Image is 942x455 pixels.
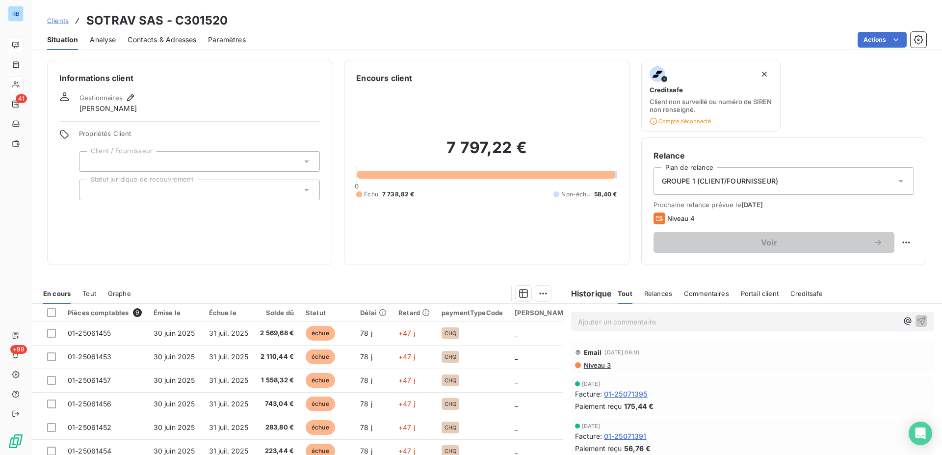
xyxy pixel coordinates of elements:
[43,290,71,297] span: En cours
[445,425,456,430] span: CHQ
[398,329,415,337] span: +47 j
[360,352,372,361] span: 78 j
[154,400,195,408] span: 30 juin 2025
[604,349,639,355] span: [DATE] 09:10
[662,176,778,186] span: GROUPE 1 (CLIENT/FOURNISSEUR)
[208,35,246,45] span: Paramètres
[154,376,195,384] span: 30 juin 2025
[515,423,518,431] span: _
[790,290,823,297] span: Creditsafe
[260,328,294,338] span: 2 569,68 €
[604,431,647,441] span: 01-25071391
[641,60,781,132] button: CreditsafeClient non surveillé ou numéro de SIREN non renseigné.Compte déconnecté
[561,190,590,199] span: Non-échu
[515,447,518,455] span: _
[209,329,249,337] span: 31 juil. 2025
[356,138,617,167] h2: 7 797,22 €
[79,104,137,113] span: [PERSON_NAME]
[741,201,763,209] span: [DATE]
[445,448,456,454] span: CHQ
[209,352,249,361] span: 31 juil. 2025
[515,329,518,337] span: _
[260,375,294,385] span: 1 558,32 €
[360,329,372,337] span: 78 j
[356,72,412,84] h6: Encours client
[68,329,111,337] span: 01-25061455
[306,309,348,317] div: Statut
[87,186,95,194] input: Ajouter une valeur
[858,32,907,48] button: Actions
[382,190,415,199] span: 7 738,82 €
[575,389,602,399] span: Facture :
[10,345,27,354] span: +99
[445,401,456,407] span: CHQ
[515,352,518,361] span: _
[128,35,196,45] span: Contacts & Adresses
[360,447,372,455] span: 78 j
[306,397,335,411] span: échue
[90,35,116,45] span: Analyse
[563,288,612,299] h6: Historique
[909,422,932,445] div: Open Intercom Messenger
[355,182,359,190] span: 0
[624,443,651,454] span: 56,76 €
[665,239,873,246] span: Voir
[306,420,335,435] span: échue
[398,447,415,455] span: +47 j
[47,17,69,25] span: Clients
[47,16,69,26] a: Clients
[209,400,249,408] span: 31 juil. 2025
[618,290,632,297] span: Tout
[398,423,415,431] span: +47 j
[16,94,27,103] span: 41
[604,389,648,399] span: 01-25071395
[68,376,111,384] span: 01-25061457
[306,326,335,341] span: échue
[59,72,320,84] h6: Informations client
[594,190,617,199] span: 58,40 €
[398,400,415,408] span: +47 j
[741,290,779,297] span: Portail client
[86,12,228,29] h3: SOTRAV SAS - C301520
[260,399,294,409] span: 743,04 €
[667,214,695,222] span: Niveau 4
[515,400,518,408] span: _
[398,376,415,384] span: +47 j
[154,447,195,455] span: 30 juin 2025
[82,290,96,297] span: Tout
[68,447,112,455] span: 01-25061454
[87,157,95,166] input: Ajouter une valeur
[584,348,602,356] span: Email
[360,376,372,384] span: 78 j
[515,309,570,317] div: [PERSON_NAME]
[360,400,372,408] span: 78 j
[209,376,249,384] span: 31 juil. 2025
[209,309,249,317] div: Échue le
[79,130,320,143] span: Propriétés Client
[575,431,602,441] span: Facture :
[650,117,711,125] span: Compte déconnecté
[306,373,335,388] span: échue
[68,352,112,361] span: 01-25061453
[650,86,683,94] span: Creditsafe
[582,381,601,387] span: [DATE]
[209,447,249,455] span: 31 juil. 2025
[360,309,387,317] div: Délai
[260,309,294,317] div: Solde dû
[575,401,622,411] span: Paiement reçu
[68,308,142,317] div: Pièces comptables
[583,361,611,369] span: Niveau 3
[8,433,24,449] img: Logo LeanPay
[68,400,112,408] span: 01-25061456
[209,423,249,431] span: 31 juil. 2025
[442,309,503,317] div: paymentTypeCode
[133,308,142,317] span: 9
[654,201,914,209] span: Prochaine relance prévue le
[154,309,197,317] div: Émise le
[398,352,415,361] span: +47 j
[650,98,773,113] span: Client non surveillé ou numéro de SIREN non renseigné.
[654,232,894,253] button: Voir
[47,35,78,45] span: Situation
[79,94,123,102] span: Gestionnaires
[398,309,430,317] div: Retard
